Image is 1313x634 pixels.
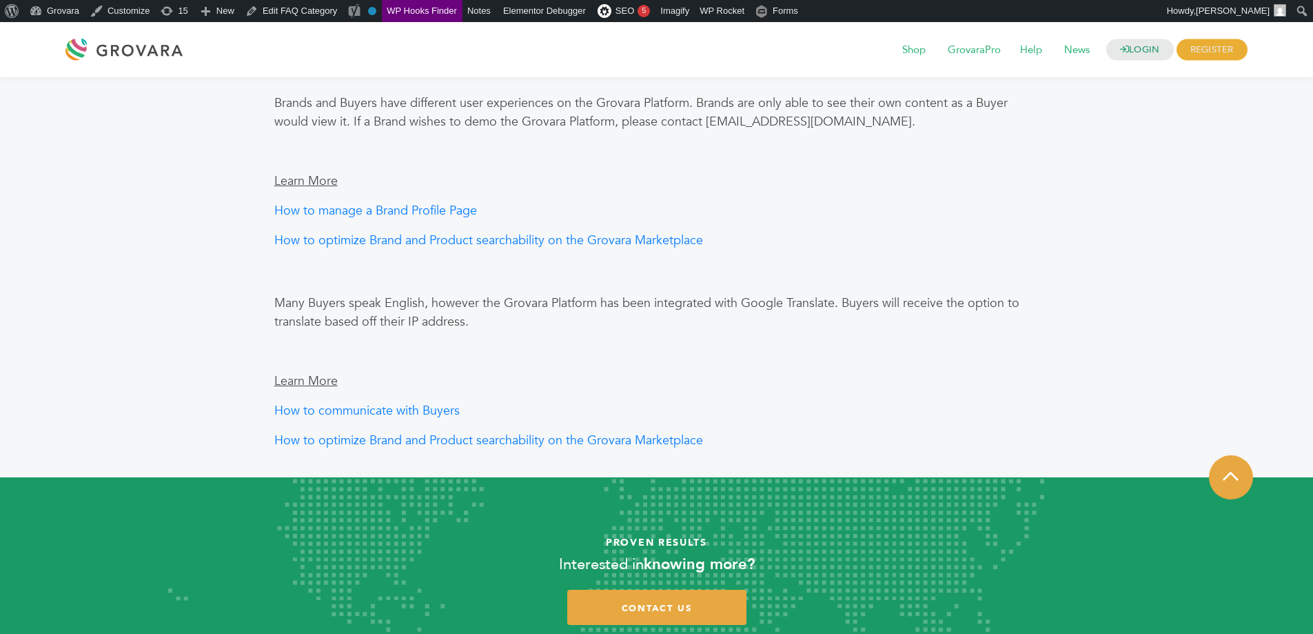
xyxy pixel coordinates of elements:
[938,43,1010,58] a: GrovaraPro
[274,294,1039,331] p: Many Buyers speak English, however the Grovara Platform has been integrated with Google Translate...
[567,590,746,625] a: contact us
[274,232,703,249] a: How to optimize Brand and Product searchability on the Grovara Marketplace
[893,43,935,58] a: Shop
[274,432,703,449] a: How to optimize Brand and Product searchability on the Grovara Marketplace
[559,554,644,575] span: Interested in
[1010,37,1052,63] span: Help
[1055,43,1099,58] a: News
[274,94,1039,131] p: Brands and Buyers have different user experiences on the Grovara Platform. Brands are only able t...
[1177,39,1248,61] span: REGISTER
[893,37,935,63] span: Shop
[938,37,1010,63] span: GrovaraPro
[1010,43,1052,58] a: Help
[274,202,477,219] a: How to manage a Brand Profile Page
[274,402,460,419] a: How to communicate with Buyers
[615,6,634,16] span: SEO
[274,172,338,190] span: Learn More
[622,602,692,615] span: contact us
[638,5,650,17] div: 5
[274,373,338,390] span: Learn More
[1055,37,1099,63] span: News
[368,7,376,15] div: No index
[1106,39,1174,61] a: LOGIN
[1196,6,1270,16] span: [PERSON_NAME]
